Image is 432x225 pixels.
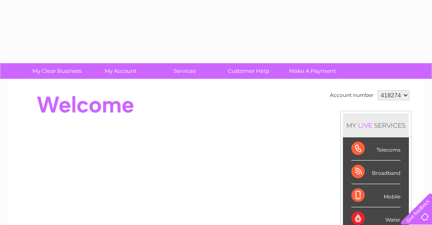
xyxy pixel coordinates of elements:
div: LIVE [356,121,374,129]
td: Account number [328,88,376,102]
a: Customer Help [214,63,283,79]
div: Broadband [351,161,400,184]
a: My Account [86,63,155,79]
div: MY SERVICES [343,113,409,137]
div: Mobile [351,184,400,207]
a: Make A Payment [278,63,347,79]
div: Telecoms [351,137,400,161]
a: My Clear Business [22,63,92,79]
a: Services [150,63,219,79]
